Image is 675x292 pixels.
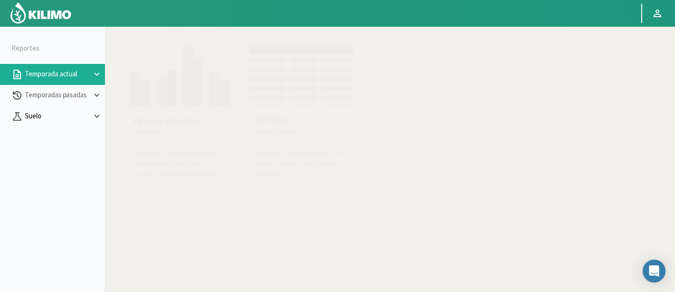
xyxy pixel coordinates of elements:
[125,39,230,107] img: card thumbnail
[121,35,234,191] kil-reports-card: in-progress-season-summary.DYNAMIC_CHART_CARD.TITLE
[249,39,354,107] img: card thumbnail
[133,148,222,179] p: Resumen con datos mensuales y semanales útiles para la gestión y toma de decisiones.
[133,115,222,127] p: Ingresos vs Egresos
[23,69,92,80] p: Temporada actual
[23,111,92,122] p: Suelo
[257,115,346,127] p: BH Tabla
[23,90,92,101] p: Temporadas pasadas
[133,127,222,137] p: Monitoreo
[257,148,346,179] p: Visualiza y descarga datos de lluvias, riegos y agua útil de sectores.
[643,260,665,282] div: Open Intercom Messenger
[257,127,346,137] p: Balance hídrico
[10,1,72,24] img: Kilimo
[245,35,358,191] kil-reports-card: in-progress-season-summary.HYDRIC_BALANCE_CHART_CARD.TITLE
